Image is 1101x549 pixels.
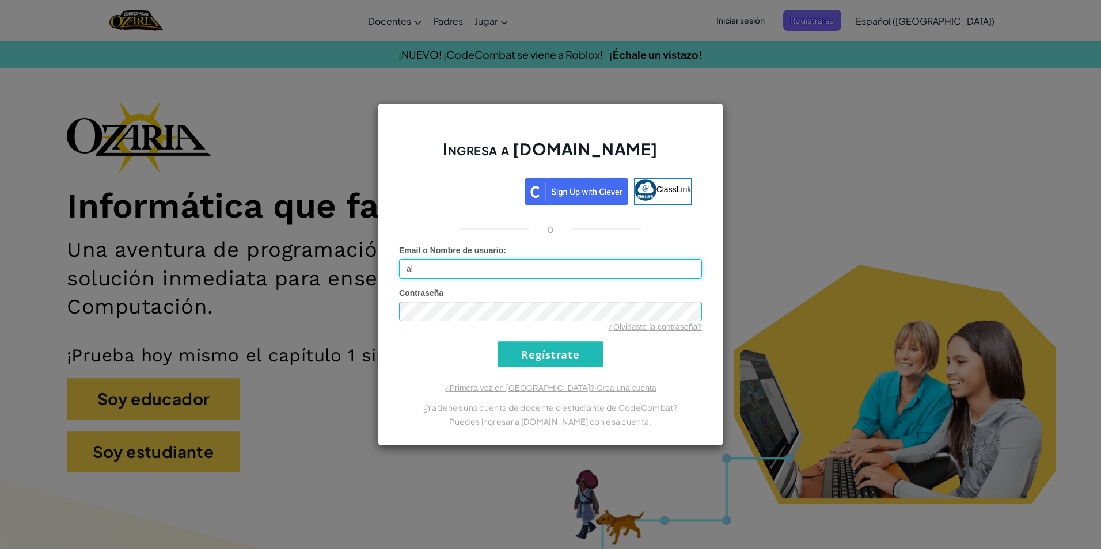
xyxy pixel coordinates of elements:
[399,414,702,428] p: Puedes ingresar a [DOMAIN_NAME] con esa cuenta.
[445,383,656,392] a: ¿Primera vez en [GEOGRAPHIC_DATA]? Crea una cuenta
[399,288,443,298] span: Contraseña
[399,401,702,414] p: ¿Ya tienes una cuenta de docente o estudiante de CodeCombat?
[404,177,525,203] iframe: Botón de Acceder con Google
[608,322,702,331] a: ¿Olvidaste la contraseña?
[399,245,506,256] label: :
[399,246,503,255] span: Email o Nombre de usuario
[498,341,603,367] input: Regístrate
[635,179,656,201] img: classlink-logo-small.png
[525,178,628,205] img: clever_sso_button@2x.png
[656,185,692,194] span: ClassLink
[399,138,702,171] h2: Ingresa a [DOMAIN_NAME]
[547,222,554,236] p: o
